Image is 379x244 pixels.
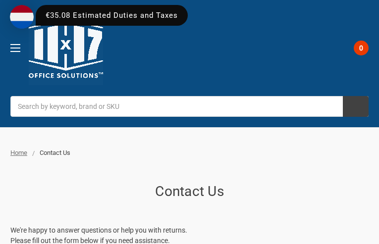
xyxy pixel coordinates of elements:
[1,34,29,61] a: Toggle menu
[10,48,20,49] span: Toggle menu
[10,96,369,117] input: Search by keyword, brand or SKU
[354,41,369,55] span: 0
[10,5,34,29] img: duty and tax information for Netherlands
[40,149,70,156] span: Contact Us
[10,149,27,156] a: Home
[10,181,369,202] h1: Contact Us
[333,35,369,61] a: 0
[36,5,188,26] div: €35.08 Estimated Duties and Taxes
[29,11,103,85] img: 11x17.com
